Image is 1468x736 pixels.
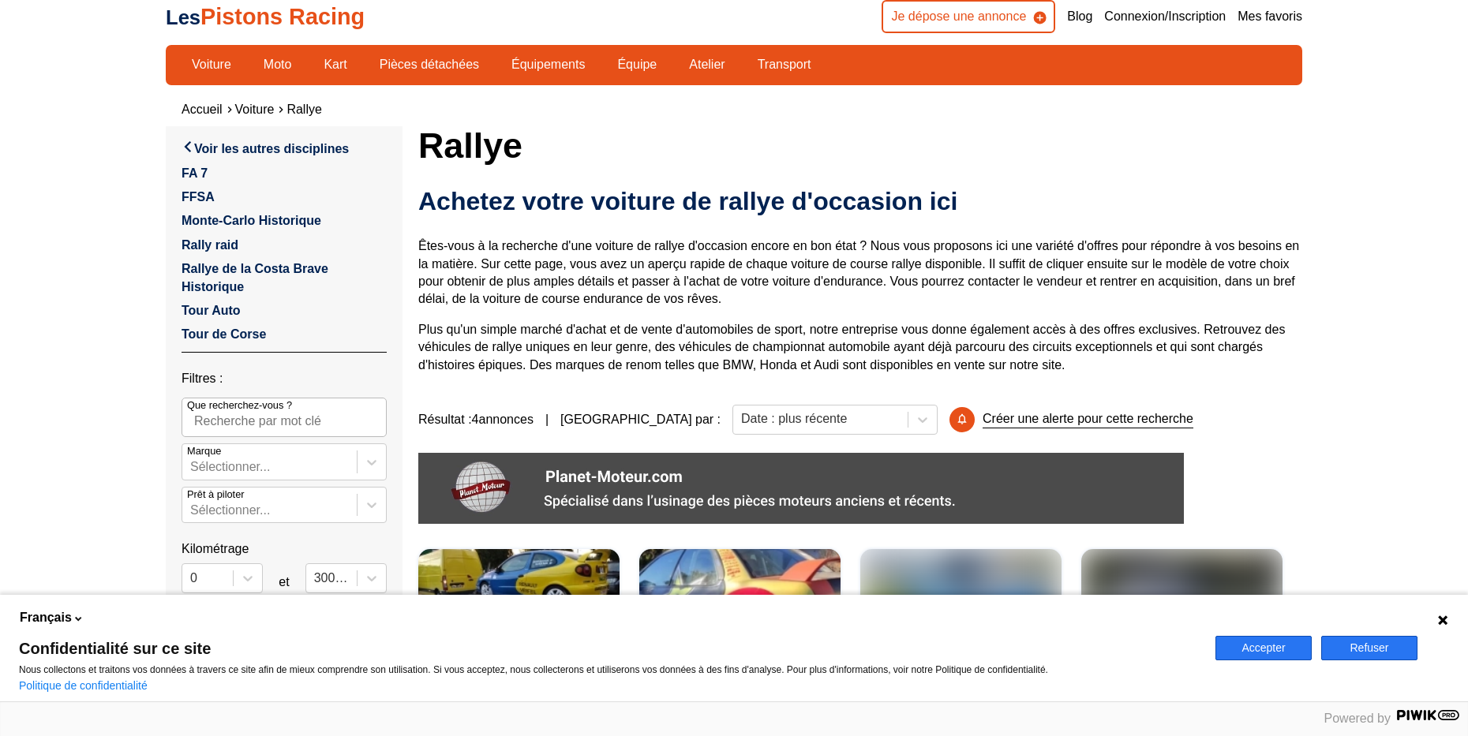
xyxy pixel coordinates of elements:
[286,103,321,116] a: Rallye
[20,609,72,626] span: Français
[418,549,620,667] img: Megane coupé 2 litres
[1081,549,1283,667] img: 205 maxi f2000 prix a debattre
[860,549,1062,667] a: Alpine A 110 1600S VERSION MAROC BRIANTI 197026
[1104,8,1226,25] a: Connexion/Inscription
[187,444,221,458] p: Marque
[1321,636,1417,660] button: Refuser
[1324,712,1391,725] span: Powered by
[182,214,321,227] a: Monte-Carlo Historique
[182,540,387,558] p: Kilométrage
[747,51,822,78] a: Transport
[253,51,302,78] a: Moto
[983,410,1193,428] p: Créer une alerte pour cette recherche
[19,664,1196,675] p: Nous collectons et traitons vos données à travers ce site afin de mieux comprendre son utilisatio...
[1238,8,1302,25] a: Mes favoris
[418,185,1302,217] h2: Achetez votre voiture de rallye d'occasion ici
[182,370,387,387] p: Filtres :
[639,549,841,667] img: Subaru impreza gt Turbo
[182,103,223,116] a: Accueil
[418,321,1302,374] p: Plus qu'un simple marché d'achat et de vente d'automobiles de sport, notre entreprise vous donne ...
[19,641,1196,656] span: Confidentialité sur ce site
[1215,636,1312,660] button: Accepter
[19,679,148,692] a: Politique de confidentialité
[1067,8,1092,25] a: Blog
[235,103,275,116] a: Voiture
[418,549,620,667] a: Megane coupé 2 litres 31
[187,398,292,413] p: Que recherchez-vous ?
[313,51,357,78] a: Kart
[639,549,841,667] a: Subaru impreza gt Turbo 81
[182,166,208,180] a: FA 7
[182,327,266,341] a: Tour de Corse
[607,51,667,78] a: Équipe
[1081,549,1283,667] a: 205 maxi f2000 prix a debattre 83
[190,571,193,585] input: 0
[418,411,534,428] span: Résultat : 4 annonces
[418,126,1302,164] h1: Rallye
[560,411,721,428] p: [GEOGRAPHIC_DATA] par :
[501,51,595,78] a: Équipements
[190,460,193,474] input: MarqueSélectionner...
[418,237,1302,308] p: Êtes-vous à la recherche d'une voiture de rallye d'occasion encore en bon état ? Nous vous propos...
[182,262,328,293] a: Rallye de la Costa Brave Historique
[860,549,1062,667] img: Alpine A 110 1600S VERSION MAROC BRIANTI 1970
[166,4,365,29] a: LesPistons Racing
[369,51,489,78] a: Pièces détachées
[187,488,245,502] p: Prêt à piloter
[190,503,193,517] input: Prêt à piloterSélectionner...
[279,573,289,591] p: et
[166,6,200,28] span: Les
[182,190,215,204] a: FFSA
[182,304,241,317] a: Tour Auto
[182,138,349,158] a: Voir les autres disciplines
[314,571,317,585] input: 300000
[182,398,387,437] input: Que recherchez-vous ?
[545,411,549,428] span: |
[679,51,735,78] a: Atelier
[182,51,242,78] a: Voiture
[182,238,238,252] a: Rally raid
